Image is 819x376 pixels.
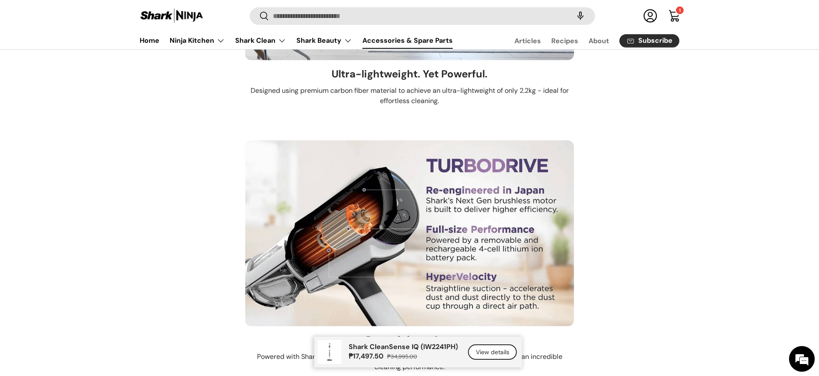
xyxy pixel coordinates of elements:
[140,32,453,49] nav: Primary
[514,33,541,49] a: Articles
[18,108,149,194] span: We are offline. Please leave us a message.
[468,344,517,360] a: View details
[164,32,230,49] summary: Ninja Kitchen
[589,33,609,49] a: About
[551,33,578,49] a: Recipes
[140,8,204,24] img: Shark Ninja Philippines
[332,67,487,80] h3: Ultra-lightweight. Yet Powerful.
[349,352,386,361] strong: ₱17,497.50
[245,352,574,372] p: Powered with Shark's Next Gen TurboDrive motor to provide accelerated suction for an incredible c...
[567,7,594,26] speech-search-button: Search by voice
[318,340,342,364] img: shark-kion-iw2241-full-view-shark-ninja-philippines
[230,32,291,49] summary: Shark Clean
[362,32,453,49] a: Accessories & Spare Parts
[45,48,144,59] div: Leave a message
[638,38,673,44] span: Subscribe
[291,32,357,49] summary: Shark Beauty
[126,263,155,275] em: Submit
[619,34,679,47] a: Subscribe
[245,86,574,106] p: Designed using premium carbon fiber material to achieve an ultra-lightweight of only 2.2kg - idea...
[366,333,453,346] h3: Powerful suction.
[4,234,163,263] textarea: Type your message and click 'Submit'
[494,32,679,49] nav: Secondary
[140,4,161,25] div: Minimize live chat window
[387,353,417,360] s: ₱34,995.00
[349,343,458,351] p: Shark CleanSense IQ (IW2241PH)
[140,32,159,49] a: Home
[679,7,681,13] span: 1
